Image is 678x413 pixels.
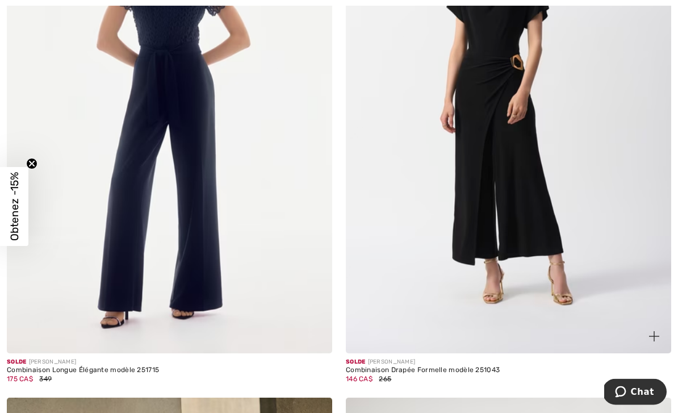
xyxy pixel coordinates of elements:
[7,359,27,366] span: Solde
[26,158,37,169] button: Close teaser
[649,332,659,342] img: plus_v2.svg
[379,376,391,383] span: 265
[604,379,667,407] iframe: Ouvre un widget dans lequel vous pouvez chatter avec l’un de nos agents
[346,358,671,367] div: [PERSON_NAME]
[346,359,366,366] span: Solde
[346,367,671,375] div: Combinaison Drapée Formelle modèle 251043
[7,367,332,375] div: Combinaison Longue Élégante modèle 251715
[346,376,373,383] span: 146 CA$
[39,376,52,383] span: 349
[7,376,33,383] span: 175 CA$
[8,172,21,241] span: Obtenez -15%
[7,358,332,367] div: [PERSON_NAME]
